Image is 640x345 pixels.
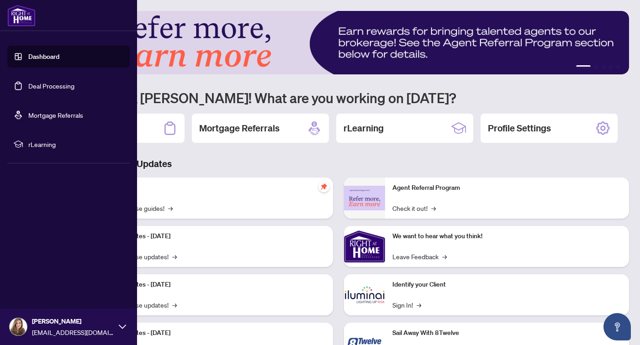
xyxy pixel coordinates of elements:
[7,5,36,26] img: logo
[392,231,622,241] p: We want to hear what you think!
[431,203,436,213] span: →
[609,65,613,69] button: 4
[344,226,385,267] img: We want to hear what you think!
[344,186,385,211] img: Agent Referral Program
[344,122,384,135] h2: rLearning
[199,122,280,135] h2: Mortgage Referrals
[392,251,447,261] a: Leave Feedback→
[48,157,629,170] h3: Brokerage & Industry Updates
[96,183,326,193] p: Self-Help
[28,111,83,119] a: Mortgage Referrals
[442,251,447,261] span: →
[96,328,326,338] p: Platform Updates - [DATE]
[392,203,436,213] a: Check it out!→
[172,300,177,310] span: →
[616,65,620,69] button: 5
[10,318,27,335] img: Profile Icon
[28,139,123,149] span: rLearning
[32,327,114,337] span: [EMAIL_ADDRESS][DOMAIN_NAME]
[32,316,114,326] span: [PERSON_NAME]
[602,65,605,69] button: 3
[488,122,551,135] h2: Profile Settings
[392,300,421,310] a: Sign In!→
[96,280,326,290] p: Platform Updates - [DATE]
[344,274,385,315] img: Identify your Client
[168,203,173,213] span: →
[594,65,598,69] button: 2
[48,11,629,74] img: Slide 0
[48,89,629,106] h1: Welcome back [PERSON_NAME]! What are you working on [DATE]?
[318,181,329,192] span: pushpin
[392,328,622,338] p: Sail Away With 8Twelve
[576,65,591,69] button: 1
[392,280,622,290] p: Identify your Client
[392,183,622,193] p: Agent Referral Program
[603,313,631,340] button: Open asap
[417,300,421,310] span: →
[28,52,59,61] a: Dashboard
[96,231,326,241] p: Platform Updates - [DATE]
[172,251,177,261] span: →
[28,82,74,90] a: Deal Processing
